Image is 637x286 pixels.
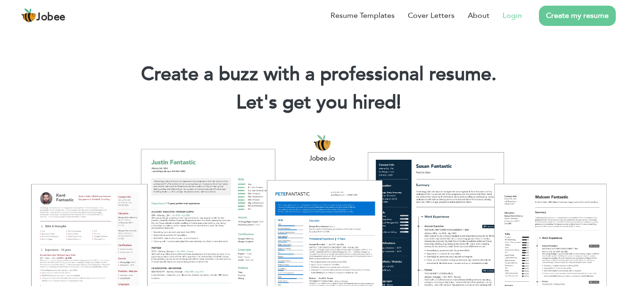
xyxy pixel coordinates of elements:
[331,10,395,21] a: Resume Templates
[14,62,623,87] h1: Create a buzz with a professional resume.
[503,10,522,21] a: Login
[408,10,455,21] a: Cover Letters
[36,12,66,23] span: Jobee
[282,90,401,115] span: get you hired!
[21,8,66,23] a: Jobee
[397,90,401,115] span: |
[468,10,489,21] a: About
[539,6,616,26] a: Create my resume
[21,8,36,23] img: jobee.io
[14,90,623,115] h2: Let's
